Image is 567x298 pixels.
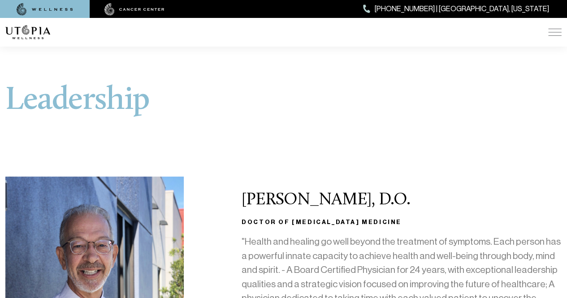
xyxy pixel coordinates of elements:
[104,3,164,16] img: cancer center
[5,25,50,39] img: logo
[242,191,562,210] h2: [PERSON_NAME], D.O.
[5,85,562,117] h1: Leadership
[17,3,73,16] img: wellness
[242,217,562,228] h3: Doctor of [MEDICAL_DATA] Medicine
[375,3,549,15] span: [PHONE_NUMBER] | [GEOGRAPHIC_DATA], [US_STATE]
[363,3,549,15] a: [PHONE_NUMBER] | [GEOGRAPHIC_DATA], [US_STATE]
[548,29,562,36] img: icon-hamburger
